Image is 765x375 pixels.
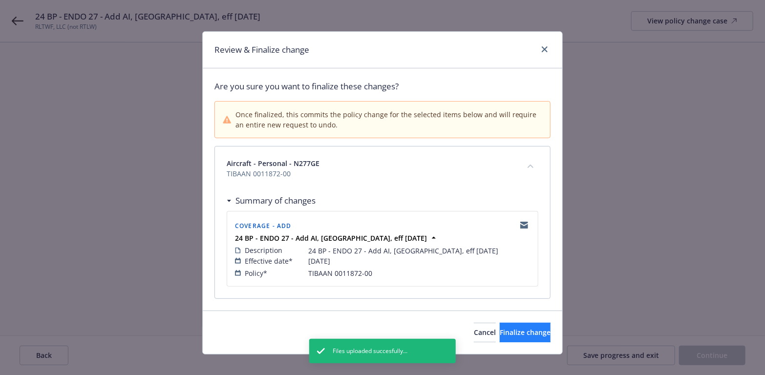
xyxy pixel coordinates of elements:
h3: Summary of changes [235,194,316,207]
span: TIBAAN 0011872-00 [227,168,515,179]
div: Summary of changes [227,194,316,207]
a: copyLogging [518,219,530,231]
strong: 24 BP - ENDO 27 - Add AI, [GEOGRAPHIC_DATA], eff [DATE] [235,233,427,243]
span: Aircraft - Personal - N277GE [227,158,515,168]
button: Cancel [474,323,496,342]
span: Coverage - Add [235,222,292,230]
div: Aircraft - Personal - N277GETIBAAN 0011872-00collapse content [215,146,550,190]
a: close [539,43,551,55]
span: Description [245,245,282,255]
span: 24 BP - ENDO 27 - Add AI, [GEOGRAPHIC_DATA], eff [DATE] [308,246,498,256]
span: TIBAAN 0011872-00 [308,268,372,278]
span: Effective date* [245,256,293,266]
button: collapse content [523,158,538,174]
h1: Review & Finalize change [214,43,309,56]
span: Finalize change [500,328,551,337]
span: Files uploaded succesfully... [333,347,407,355]
span: Once finalized, this commits the policy change for the selected items below and will require an e... [235,109,542,130]
span: Policy* [245,268,267,278]
button: Finalize change [500,323,551,342]
span: Are you sure you want to finalize these changes? [214,80,551,93]
span: [DATE] [308,256,330,266]
span: Cancel [474,328,496,337]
